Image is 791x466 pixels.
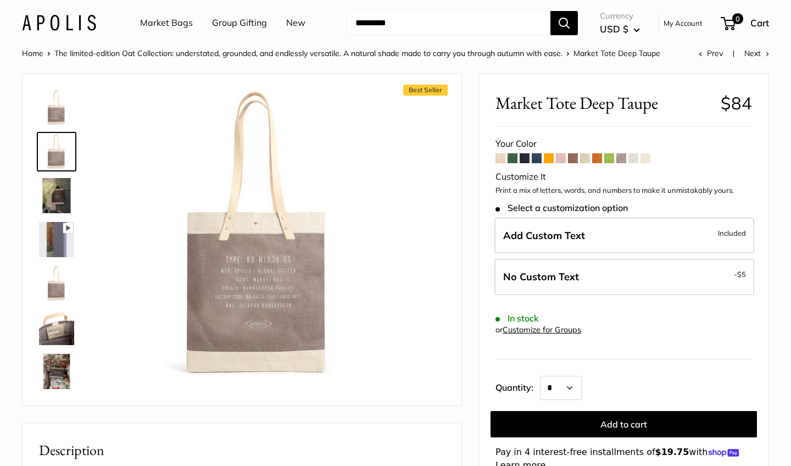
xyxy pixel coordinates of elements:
[494,218,754,254] label: Add Custom Text
[37,132,76,171] a: Market Tote Deep Taupe
[39,310,74,345] img: Market Tote Deep Taupe
[732,13,743,24] span: 0
[750,17,769,29] span: Cart
[495,136,752,152] div: Your Color
[664,16,703,30] a: My Account
[550,11,578,35] button: Search
[54,48,562,58] a: The limited-edition Oat Collection: understated, grounded, and endlessly versatile. A natural sha...
[718,226,746,240] span: Included
[503,325,581,335] a: Customize for Groups
[494,259,754,295] label: Leave Blank
[495,93,712,113] span: Market Tote Deep Taupe
[22,46,660,60] nav: Breadcrumb
[722,14,769,32] a: 0 Cart
[495,373,540,400] label: Quantity:
[39,90,74,125] img: Market Tote Deep Taupe
[495,323,581,337] div: or
[212,15,267,31] a: Group Gifting
[737,270,746,279] span: $5
[503,270,579,283] span: No Custom Text
[37,88,76,127] a: Market Tote Deep Taupe
[9,424,118,457] iframe: Sign Up via Text for Offers
[744,48,769,58] a: Next
[39,222,74,257] img: Market Tote Deep Taupe
[495,185,752,196] p: Print a mix of letters, words, and numbers to make it unmistakably yours.
[37,220,76,259] a: Market Tote Deep Taupe
[600,8,640,24] span: Currency
[39,354,74,389] img: Market Tote Deep Taupe
[22,48,43,58] a: Home
[39,178,74,213] img: Market Tote Deep Taupe
[39,266,74,301] img: Market Tote Deep Taupe
[734,268,746,281] span: -
[347,11,550,35] input: Search...
[491,411,757,437] button: Add to cart
[600,23,628,35] span: USD $
[37,308,76,347] a: Market Tote Deep Taupe
[114,90,404,380] img: Market Tote Deep Taupe
[721,92,752,114] span: $84
[495,203,628,213] span: Select a customization option
[37,176,76,215] a: Market Tote Deep Taupe
[39,134,74,169] img: Market Tote Deep Taupe
[22,15,96,31] img: Apolis
[39,440,445,461] h2: Description
[286,15,305,31] a: New
[573,48,660,58] span: Market Tote Deep Taupe
[37,352,76,391] a: Market Tote Deep Taupe
[600,20,640,38] button: USD $
[403,85,448,96] span: Best Seller
[699,48,723,58] a: Prev
[37,264,76,303] a: Market Tote Deep Taupe
[503,229,585,242] span: Add Custom Text
[495,169,752,185] div: Customize It
[495,313,539,324] span: In stock
[140,15,193,31] a: Market Bags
